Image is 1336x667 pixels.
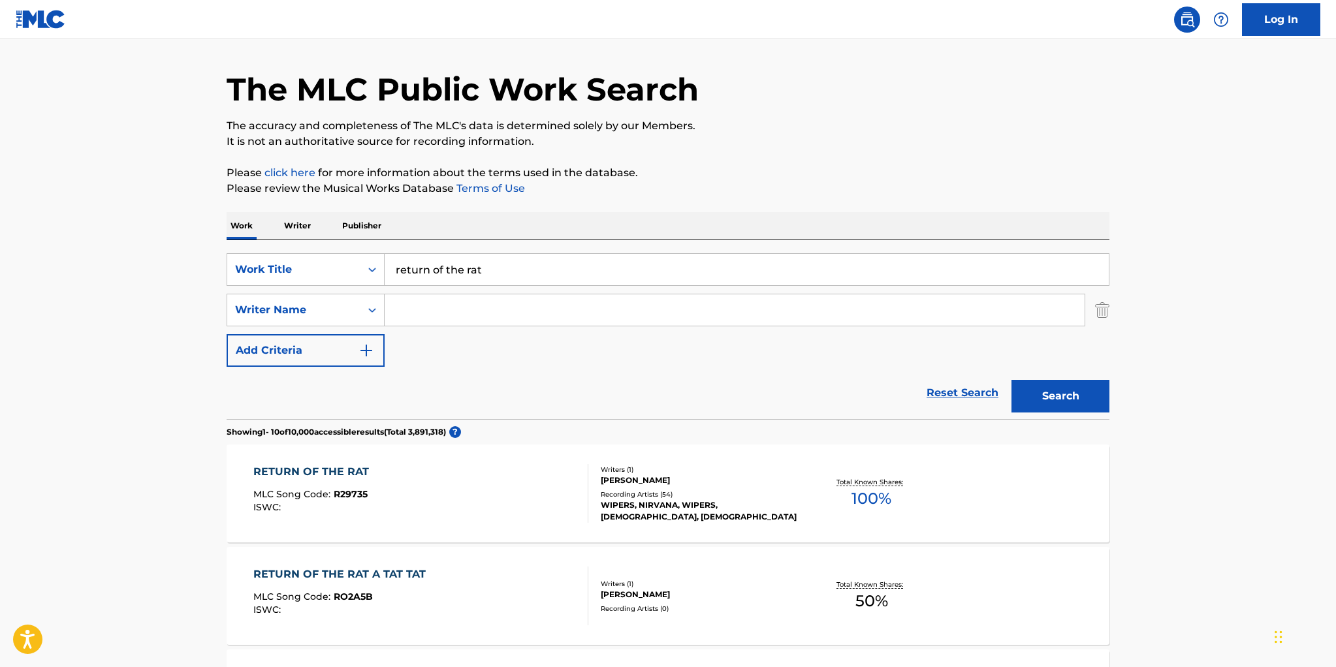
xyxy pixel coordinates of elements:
span: MLC Song Code : [253,591,334,602]
div: Writer Name [235,302,353,318]
div: Work Title [235,262,353,277]
a: RETURN OF THE RAT A TAT TATMLC Song Code:RO2A5BISWC:Writers (1)[PERSON_NAME]Recording Artists (0)... [227,547,1109,645]
p: Total Known Shares: [836,477,906,487]
button: Add Criteria [227,334,385,367]
div: [PERSON_NAME] [601,474,798,486]
div: WIPERS, NIRVANA, WIPERS, [DEMOGRAPHIC_DATA], [DEMOGRAPHIC_DATA] [601,499,798,523]
div: Writers ( 1 ) [601,579,798,589]
p: Publisher [338,212,385,240]
span: R29735 [334,488,368,500]
div: Recording Artists ( 0 ) [601,604,798,613]
p: Writer [280,212,315,240]
form: Search Form [227,253,1109,419]
span: MLC Song Code : [253,488,334,500]
div: Recording Artists ( 54 ) [601,489,798,499]
iframe: Chat Widget [1271,604,1336,667]
span: ISWC : [253,501,284,513]
img: help [1213,12,1229,27]
span: ISWC : [253,604,284,615]
a: click here [264,166,315,179]
a: RETURN OF THE RATMLC Song Code:R29735ISWC:Writers (1)[PERSON_NAME]Recording Artists (54)WIPERS, N... [227,444,1109,542]
h1: The MLC Public Work Search [227,70,699,109]
p: Showing 1 - 10 of 10,000 accessible results (Total 3,891,318 ) [227,426,446,438]
p: Please for more information about the terms used in the database. [227,165,1109,181]
span: ? [449,426,461,438]
button: Search [1011,380,1109,412]
p: The accuracy and completeness of The MLC's data is determined solely by our Members. [227,118,1109,134]
img: 9d2ae6d4665cec9f34b9.svg [358,343,374,358]
div: RETURN OF THE RAT A TAT TAT [253,566,432,582]
a: Public Search [1174,7,1200,33]
p: It is not an authoritative source for recording information. [227,134,1109,149]
div: [PERSON_NAME] [601,589,798,600]
a: Terms of Use [454,182,525,194]
img: search [1179,12,1195,27]
img: Delete Criterion [1095,294,1109,326]
div: Drag [1275,617,1282,657]
span: 50 % [855,589,888,613]
p: Total Known Shares: [836,580,906,589]
span: RO2A5B [334,591,373,602]
p: Work [227,212,257,240]
div: RETURN OF THE RAT [253,464,375,480]
a: Reset Search [920,379,1005,407]
div: Help [1208,7,1234,33]
span: 100 % [851,487,891,510]
a: Log In [1242,3,1320,36]
img: MLC Logo [16,10,66,29]
p: Please review the Musical Works Database [227,181,1109,196]
div: Writers ( 1 ) [601,465,798,474]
